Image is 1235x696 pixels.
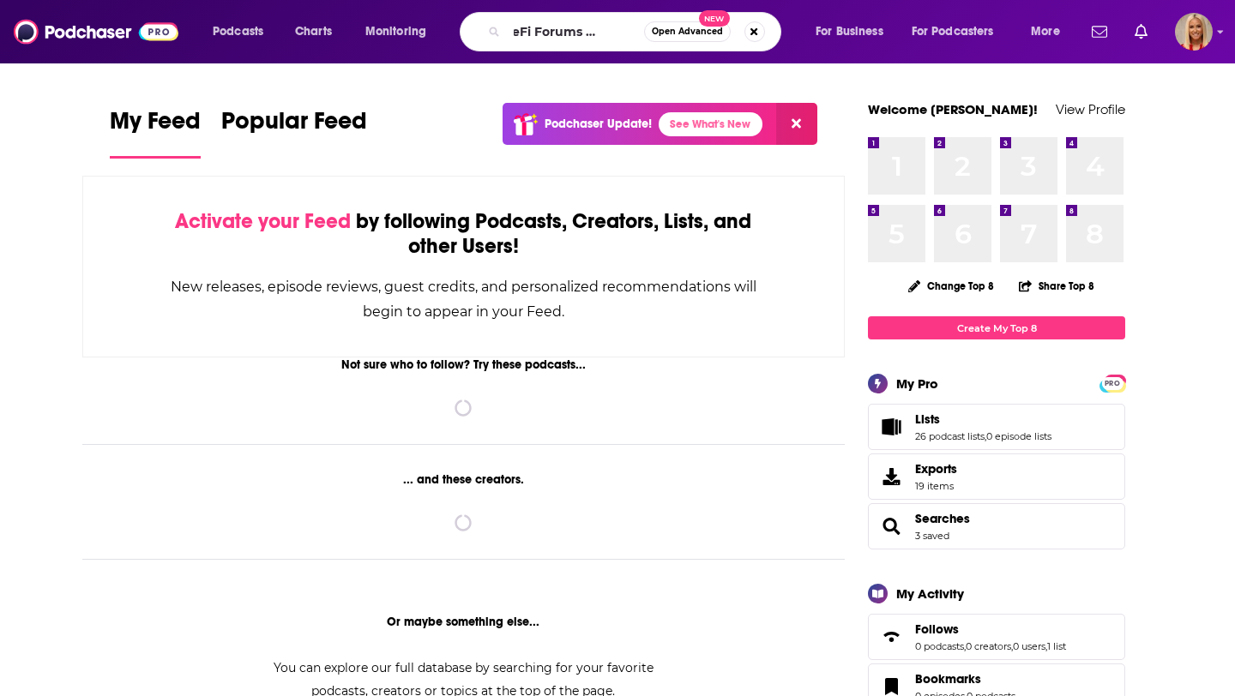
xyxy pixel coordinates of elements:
button: Open AdvancedNew [644,21,731,42]
a: PRO [1102,376,1123,389]
div: by following Podcasts, Creators, Lists, and other Users! [169,209,758,259]
span: Exports [915,461,957,477]
a: Searches [915,511,970,526]
div: Search podcasts, credits, & more... [476,12,798,51]
a: Exports [868,453,1125,500]
span: New [699,10,730,27]
span: Open Advanced [652,27,723,36]
span: My Feed [110,106,201,146]
a: See What's New [659,112,762,136]
span: Logged in as KymberleeBolden [1175,13,1213,51]
a: 3 saved [915,530,949,542]
a: 1 list [1047,640,1066,652]
a: Lists [915,411,1051,427]
a: Follows [874,625,908,649]
a: 26 podcast lists [915,430,985,442]
a: Bookmarks [915,671,1015,687]
button: Share Top 8 [1018,269,1095,303]
img: Podchaser - Follow, Share and Rate Podcasts [14,15,178,48]
span: Monitoring [365,20,426,44]
div: My Activity [896,585,964,602]
span: Bookmarks [915,671,981,687]
span: Follows [915,621,959,637]
a: Lists [874,415,908,439]
a: My Feed [110,106,201,159]
a: Show notifications dropdown [1085,17,1114,46]
span: Lists [915,411,940,427]
span: , [1045,640,1047,652]
span: For Business [816,20,883,44]
a: Create My Top 8 [868,316,1125,339]
a: 0 creators [966,640,1011,652]
span: PRO [1102,377,1123,390]
a: Searches [874,514,908,538]
a: Popular Feed [221,106,367,159]
a: 0 users [1013,640,1045,652]
span: 19 items [915,480,957,492]
button: open menu [804,18,905,45]
span: , [964,640,966,652]
button: Show profile menu [1175,13,1213,51]
span: , [985,430,986,442]
div: Not sure who to follow? Try these podcasts... [82,357,845,372]
a: 0 episode lists [986,430,1051,442]
span: More [1031,20,1060,44]
div: My Pro [896,375,938,392]
span: Charts [295,20,332,44]
button: open menu [901,18,1019,45]
div: Or maybe something else... [82,615,845,629]
button: open menu [201,18,286,45]
button: open menu [1019,18,1081,45]
img: User Profile [1175,13,1213,51]
span: , [1011,640,1013,652]
span: Follows [868,614,1125,660]
div: ... and these creators. [82,472,845,487]
a: Welcome [PERSON_NAME]! [868,101,1038,117]
button: Change Top 8 [898,275,1004,297]
a: Charts [284,18,342,45]
span: For Podcasters [912,20,994,44]
div: New releases, episode reviews, guest credits, and personalized recommendations will begin to appe... [169,274,758,324]
span: Popular Feed [221,106,367,146]
span: Activate your Feed [175,208,351,234]
input: Search podcasts, credits, & more... [507,18,644,45]
a: Follows [915,621,1066,637]
span: Searches [868,503,1125,549]
a: Show notifications dropdown [1128,17,1154,46]
span: Lists [868,404,1125,450]
p: Podchaser Update! [545,117,652,131]
span: Podcasts [213,20,263,44]
a: 0 podcasts [915,640,964,652]
span: Exports [874,465,908,489]
button: open menu [353,18,449,45]
a: View Profile [1056,101,1125,117]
